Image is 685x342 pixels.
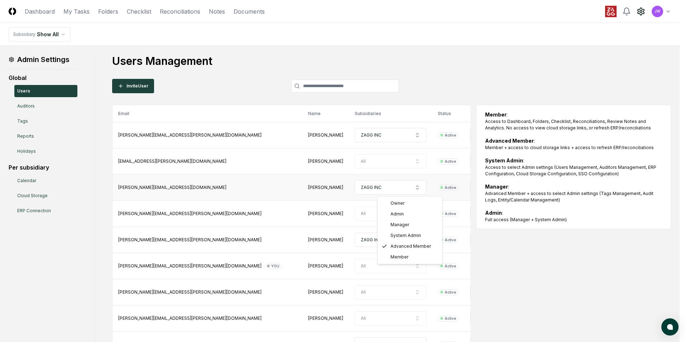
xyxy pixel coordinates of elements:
span: Manager [391,222,409,228]
span: System Admin [391,232,421,239]
span: Advanced Member [391,243,431,250]
span: Member [391,254,408,260]
span: Owner [391,200,404,206]
span: Admin [391,211,404,217]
